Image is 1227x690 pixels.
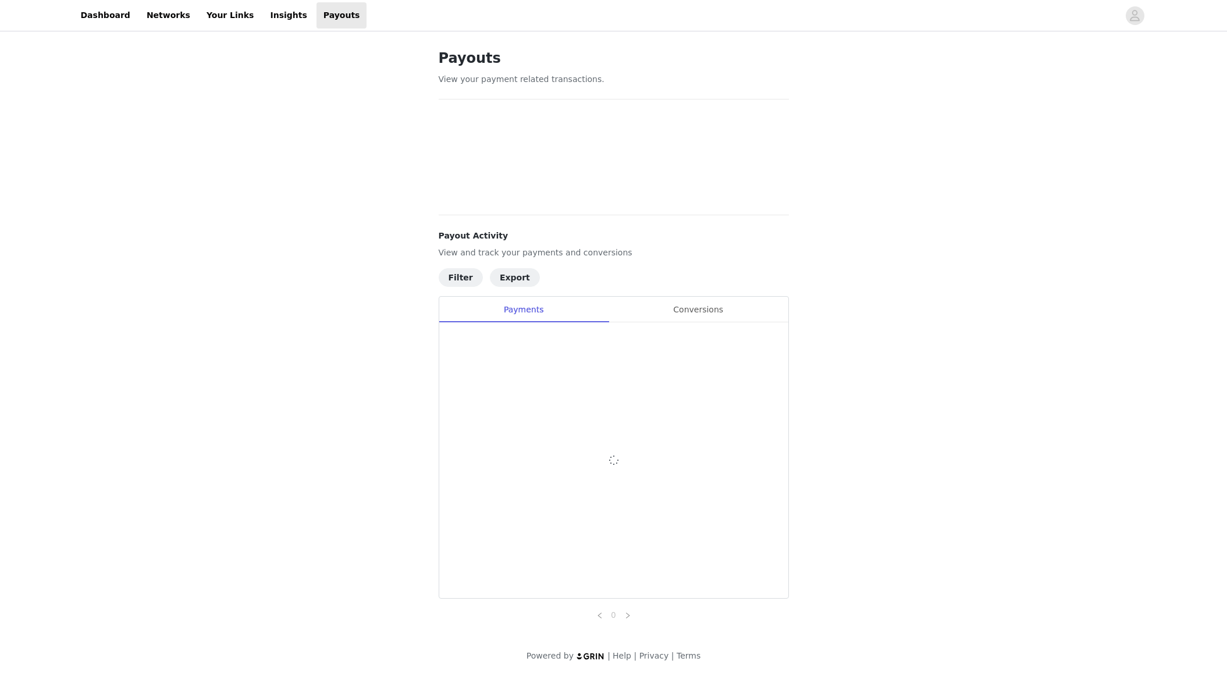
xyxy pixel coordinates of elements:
[439,48,789,69] h1: Payouts
[607,608,621,622] li: 0
[671,651,674,660] span: |
[1129,6,1140,25] div: avatar
[624,612,631,619] i: icon: right
[639,651,669,660] a: Privacy
[677,651,700,660] a: Terms
[607,609,620,621] a: 0
[527,651,574,660] span: Powered by
[439,268,483,287] button: Filter
[609,297,788,323] div: Conversions
[263,2,314,29] a: Insights
[439,247,789,259] p: View and track your payments and conversions
[613,651,631,660] a: Help
[593,608,607,622] li: Previous Page
[596,612,603,619] i: icon: left
[316,2,367,29] a: Payouts
[200,2,261,29] a: Your Links
[607,651,610,660] span: |
[490,268,540,287] button: Export
[439,230,789,242] h4: Payout Activity
[439,297,609,323] div: Payments
[634,651,636,660] span: |
[140,2,197,29] a: Networks
[576,652,605,660] img: logo
[439,73,789,86] p: View your payment related transactions.
[74,2,137,29] a: Dashboard
[621,608,635,622] li: Next Page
